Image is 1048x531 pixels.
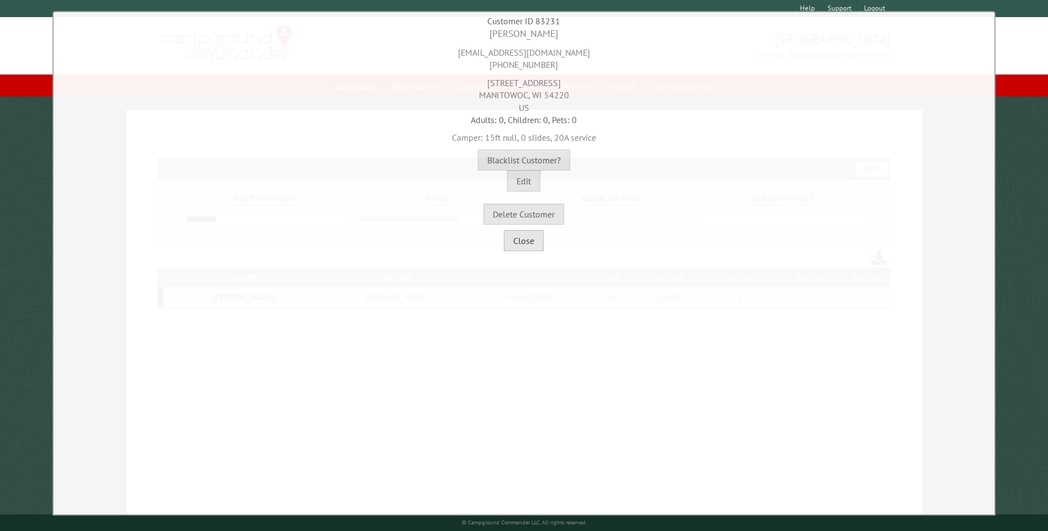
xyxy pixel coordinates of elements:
div: Adults: 0, Children: 0, Pets: 0 [56,114,992,126]
button: Edit [507,171,540,192]
div: [EMAIL_ADDRESS][DOMAIN_NAME] [PHONE_NUMBER] [56,41,992,71]
div: Customer ID 83231 [56,15,992,27]
button: Close [504,230,544,251]
div: [STREET_ADDRESS] MANITOWOC, WI 54220 US [56,71,992,114]
button: Blacklist Customer? [478,150,570,171]
small: © Campground Commander LLC. All rights reserved. [462,519,587,526]
div: [PERSON_NAME] [56,27,992,41]
div: Camper: 15ft null, 0 slides, 20A service [56,126,992,144]
button: Delete Customer [483,204,564,225]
